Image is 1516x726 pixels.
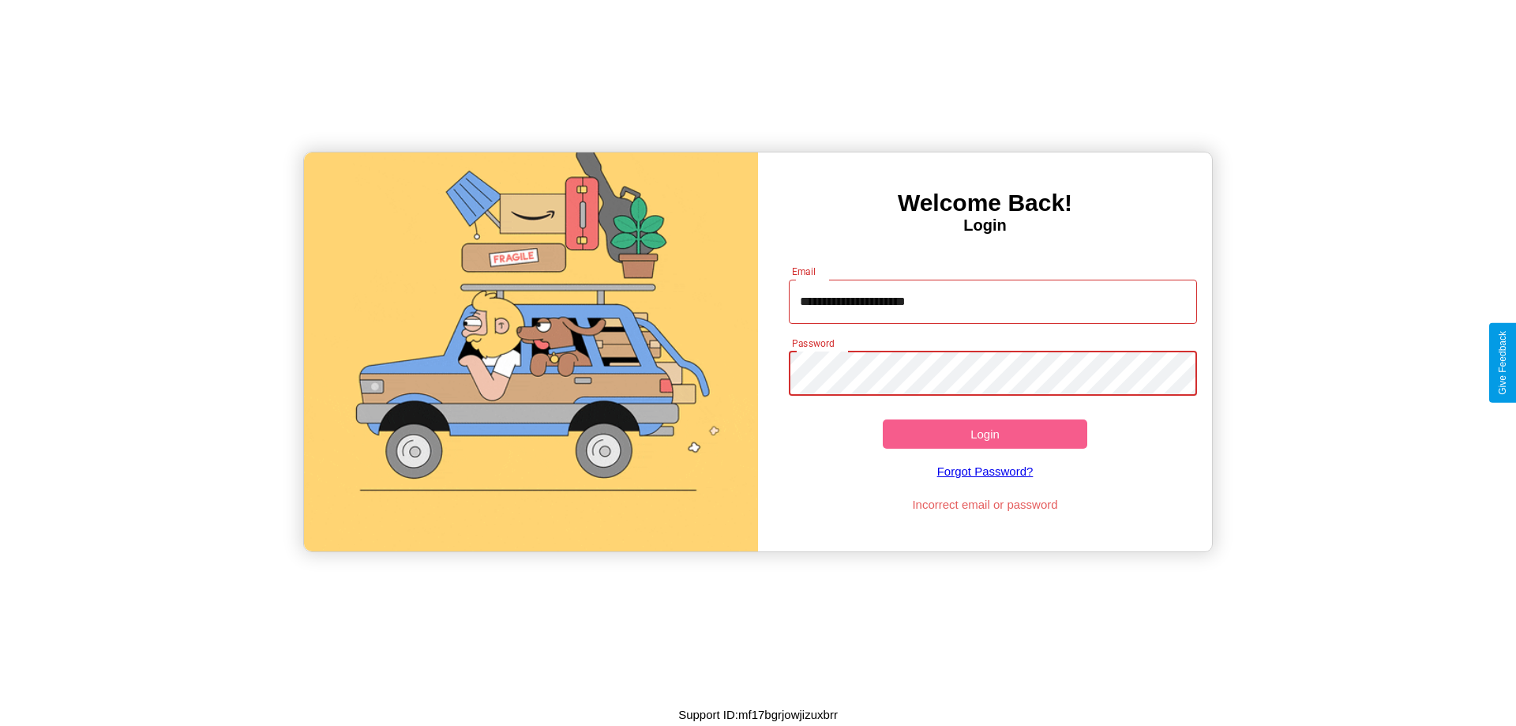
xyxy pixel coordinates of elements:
div: Give Feedback [1497,331,1508,395]
label: Password [792,337,834,350]
h3: Welcome Back! [758,190,1212,216]
label: Email [792,265,816,278]
a: Forgot Password? [781,449,1190,494]
p: Support ID: mf17bgrjowjizuxbrr [678,704,838,725]
img: gif [304,152,758,551]
p: Incorrect email or password [781,494,1190,515]
button: Login [883,419,1087,449]
h4: Login [758,216,1212,235]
